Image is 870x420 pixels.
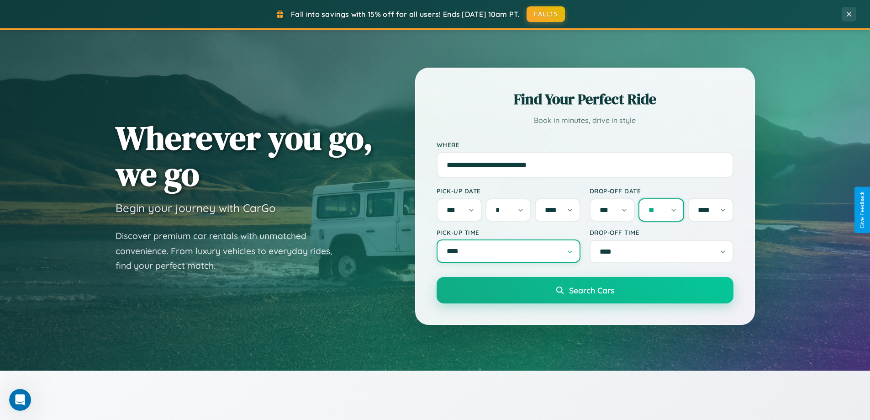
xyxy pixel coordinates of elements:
[437,141,733,149] label: Where
[437,89,733,109] h2: Find Your Perfect Ride
[437,229,580,236] label: Pick-up Time
[437,187,580,195] label: Pick-up Date
[116,120,373,192] h1: Wherever you go, we go
[291,10,520,19] span: Fall into savings with 15% off for all users! Ends [DATE] 10am PT.
[859,191,865,229] div: Give Feedback
[116,201,276,215] h3: Begin your journey with CarGo
[527,6,565,22] button: FALL15
[437,277,733,303] button: Search Cars
[569,285,614,295] span: Search Cars
[116,229,344,273] p: Discover premium car rentals with unmatched convenience. From luxury vehicles to everyday rides, ...
[590,229,733,236] label: Drop-off Time
[437,114,733,127] p: Book in minutes, drive in style
[590,187,733,195] label: Drop-off Date
[9,389,31,411] iframe: Intercom live chat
